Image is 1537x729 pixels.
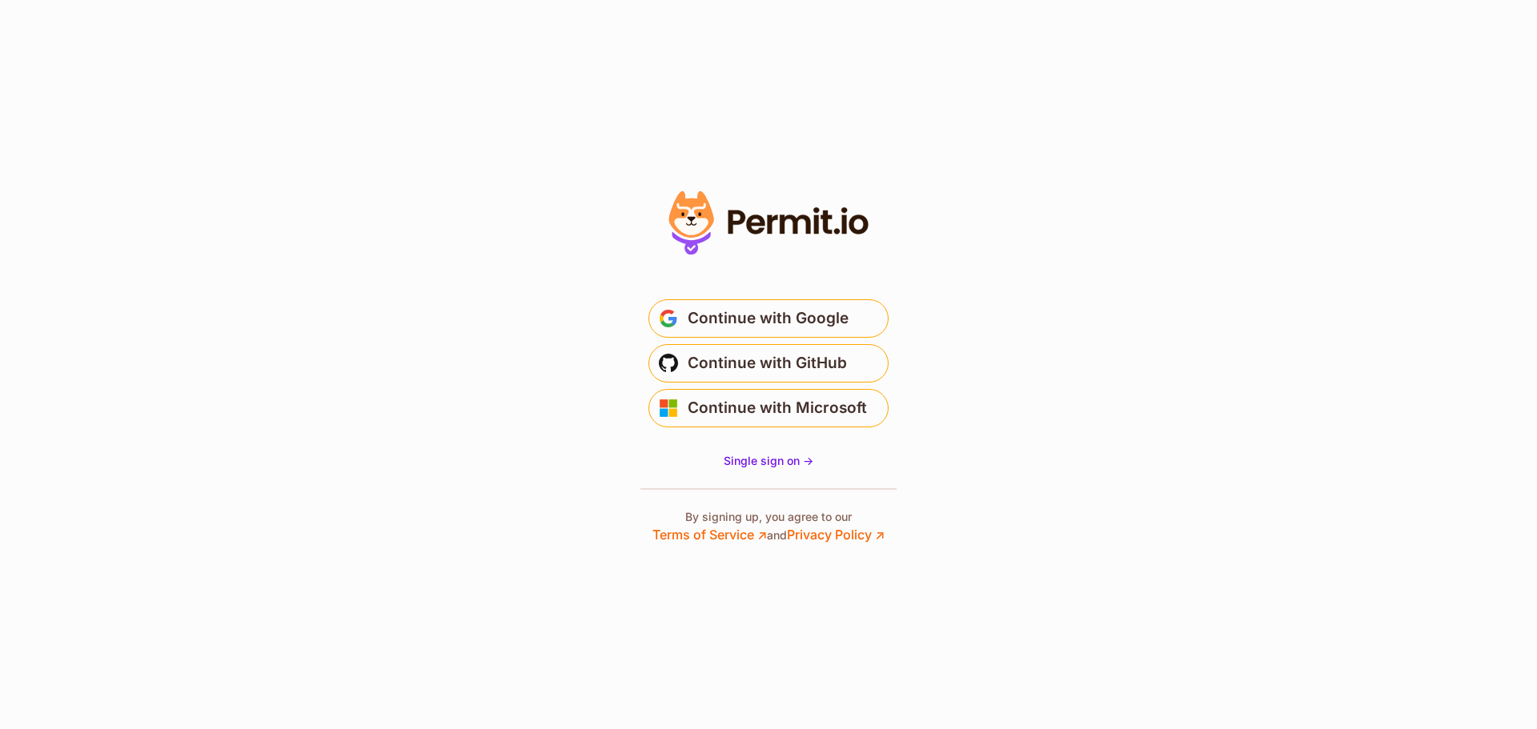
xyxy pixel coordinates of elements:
span: Continue with Microsoft [688,395,867,421]
button: Continue with Google [648,299,889,338]
a: Single sign on -> [724,453,813,469]
a: Privacy Policy ↗ [787,527,885,543]
span: Continue with Google [688,306,849,331]
span: Single sign on -> [724,454,813,467]
span: Continue with GitHub [688,350,847,376]
p: By signing up, you agree to our and [652,509,885,544]
a: Terms of Service ↗ [652,527,767,543]
button: Continue with GitHub [648,344,889,383]
button: Continue with Microsoft [648,389,889,427]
